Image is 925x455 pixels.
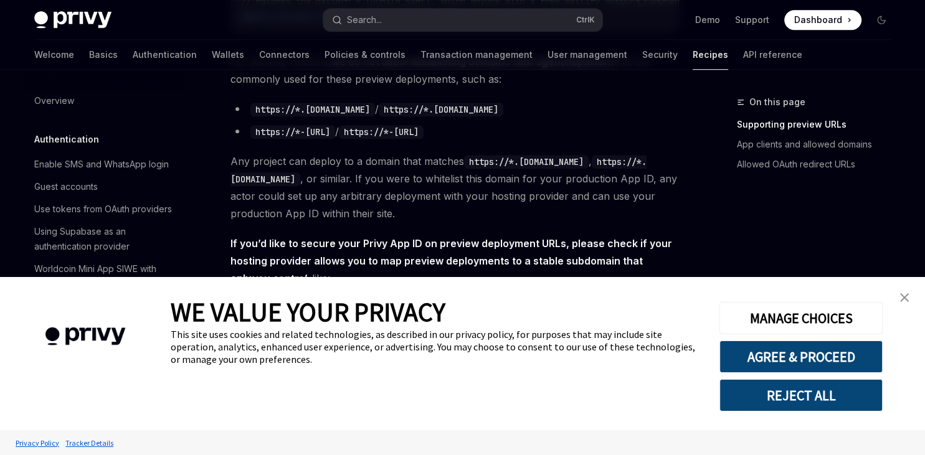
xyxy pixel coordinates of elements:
a: Privacy Policy [12,432,62,454]
button: MANAGE CHOICES [719,302,883,334]
a: Tracker Details [62,432,116,454]
a: Use tokens from OAuth providers [24,198,184,220]
div: Enable SMS and WhatsApp login [34,157,169,172]
button: AGREE & PROCEED [719,340,883,373]
span: WE VALUE YOUR PRIVACY [171,296,445,328]
a: close banner [892,285,917,310]
a: Using Supabase as an authentication provider [24,220,184,258]
div: This site uses cookies and related technologies, as described in our privacy policy, for purposes... [171,328,701,365]
a: Allowed OAuth redirect URLs [737,154,901,174]
a: Transaction management [420,40,533,70]
a: Worldcoin Mini App SIWE with Privy [24,258,184,295]
code: https://*.[DOMAIN_NAME] [250,103,375,116]
img: dark logo [34,11,111,29]
a: Basics [89,40,118,70]
span: Dashboard [794,14,842,26]
span: , like: [230,235,680,287]
a: Demo [695,14,720,26]
a: Authentication [133,40,197,70]
span: For security reasons, that are commonly used for these preview deployments, such as: [230,53,680,88]
a: API reference [743,40,802,70]
code: https://*-[URL] [250,125,335,139]
strong: If you’d like to secure your Privy App ID on preview deployment URLs, please check if your hostin... [230,237,672,284]
li: / [230,100,680,118]
code: https://*.[DOMAIN_NAME] [379,103,503,116]
a: App clients and allowed domains [737,134,901,154]
div: Worldcoin Mini App SIWE with Privy [34,261,176,291]
a: Support [735,14,769,26]
em: you control [251,272,306,284]
a: User management [548,40,627,70]
a: Overview [24,90,184,112]
a: Security [642,40,678,70]
span: On this page [749,95,805,110]
a: Policies & controls [325,40,406,70]
code: https://*-[URL] [339,125,424,139]
div: Guest accounts [34,179,98,194]
a: Connectors [259,40,310,70]
span: Ctrl K [576,15,595,25]
div: Use tokens from OAuth providers [34,202,172,217]
a: Supporting preview URLs [737,115,901,134]
a: Guest accounts [24,176,184,198]
li: / [230,123,680,140]
code: https://*.[DOMAIN_NAME] [464,155,589,169]
div: Using Supabase as an authentication provider [34,224,176,254]
span: Any project can deploy to a domain that matches , , or similar. If you were to whitelist this dom... [230,152,680,222]
button: Toggle dark mode [871,10,891,30]
img: close banner [900,293,909,302]
button: Search...CtrlK [323,9,602,31]
img: company logo [19,309,152,364]
div: Search... [347,12,382,27]
a: Wallets [212,40,244,70]
a: Dashboard [784,10,861,30]
div: Overview [34,93,74,108]
a: Recipes [693,40,728,70]
button: REJECT ALL [719,379,883,411]
h5: Authentication [34,132,99,147]
a: Enable SMS and WhatsApp login [24,153,184,176]
a: Welcome [34,40,74,70]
